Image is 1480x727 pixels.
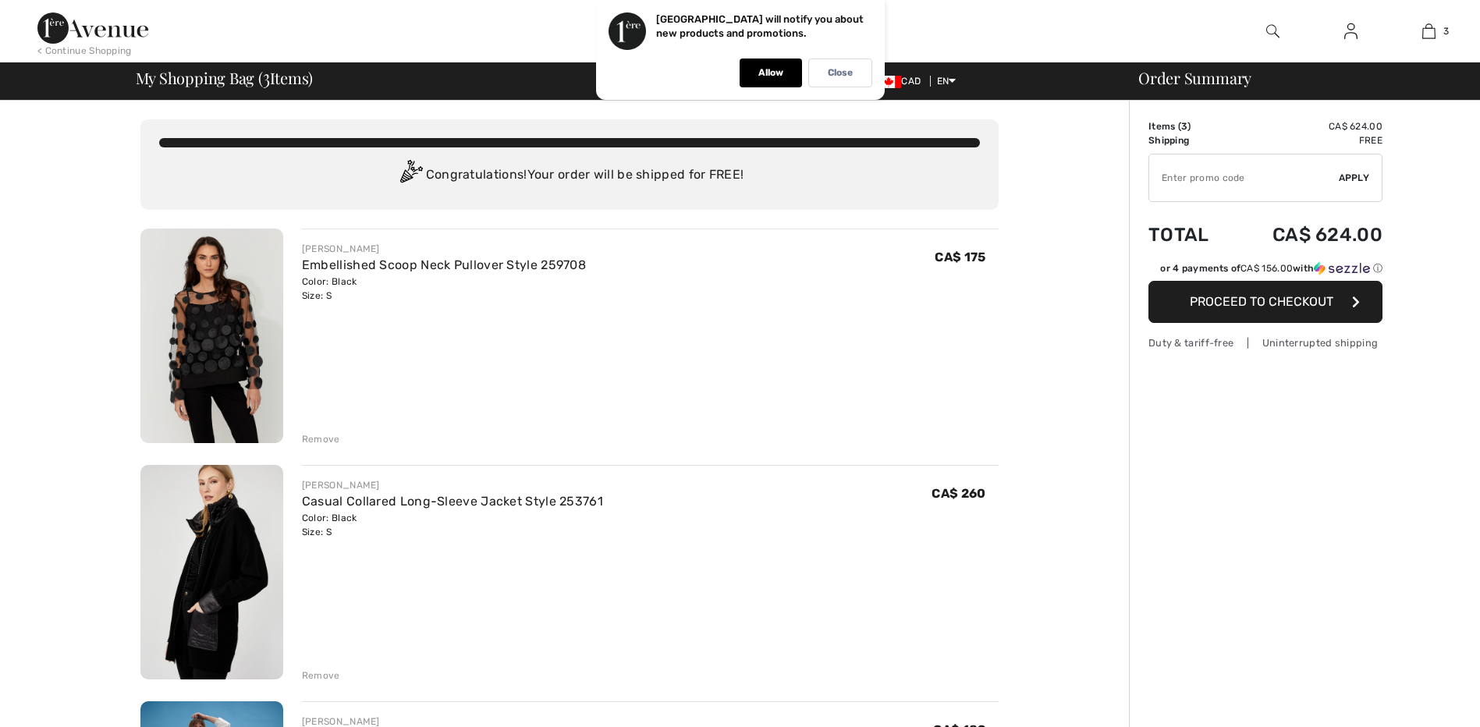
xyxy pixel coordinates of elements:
[1120,70,1471,86] div: Order Summary
[37,44,132,58] div: < Continue Shopping
[140,229,283,443] img: Embellished Scoop Neck Pullover Style 259708
[1160,261,1382,275] div: or 4 payments of with
[37,12,148,44] img: 1ère Avenue
[302,511,603,539] div: Color: Black Size: S
[1339,171,1370,185] span: Apply
[395,160,426,191] img: Congratulation2.svg
[1148,208,1231,261] td: Total
[1390,22,1467,41] a: 3
[1231,133,1382,147] td: Free
[1148,133,1231,147] td: Shipping
[302,478,603,492] div: [PERSON_NAME]
[1344,22,1358,41] img: My Info
[876,76,927,87] span: CAD
[302,432,340,446] div: Remove
[935,250,985,264] span: CA$ 175
[1148,335,1382,350] div: Duty & tariff-free | Uninterrupted shipping
[828,67,853,79] p: Close
[758,67,783,79] p: Allow
[656,13,864,39] p: [GEOGRAPHIC_DATA] will notify you about new products and promotions.
[302,668,340,683] div: Remove
[136,70,314,86] span: My Shopping Bag ( Items)
[1148,119,1231,133] td: Items ( )
[302,275,586,303] div: Color: Black Size: S
[1148,281,1382,323] button: Proceed to Checkout
[1240,263,1293,274] span: CA$ 156.00
[302,257,586,272] a: Embellished Scoop Neck Pullover Style 259708
[932,486,985,501] span: CA$ 260
[1231,119,1382,133] td: CA$ 624.00
[1314,261,1370,275] img: Sezzle
[1266,22,1279,41] img: search the website
[302,494,603,509] a: Casual Collared Long-Sleeve Jacket Style 253761
[1149,154,1339,201] input: Promo code
[1181,121,1187,132] span: 3
[263,66,270,87] span: 3
[1190,294,1333,309] span: Proceed to Checkout
[1148,261,1382,281] div: or 4 payments ofCA$ 156.00withSezzle Click to learn more about Sezzle
[159,160,980,191] div: Congratulations! Your order will be shipped for FREE!
[1443,24,1449,38] span: 3
[1422,22,1436,41] img: My Bag
[876,76,901,88] img: Canadian Dollar
[1231,208,1382,261] td: CA$ 624.00
[1332,22,1370,41] a: Sign In
[937,76,956,87] span: EN
[140,465,283,679] img: Casual Collared Long-Sleeve Jacket Style 253761
[302,242,586,256] div: [PERSON_NAME]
